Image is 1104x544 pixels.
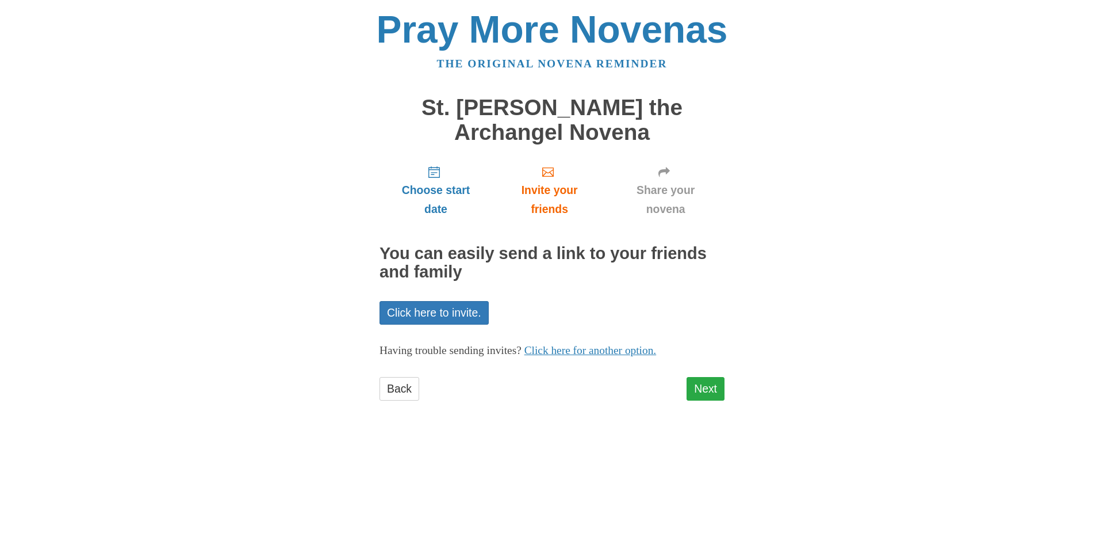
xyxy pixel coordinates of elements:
h2: You can easily send a link to your friends and family [379,245,724,281]
a: Choose start date [379,156,492,225]
a: Click here for another option. [524,344,657,356]
span: Choose start date [391,181,481,219]
span: Invite your friends [504,181,595,219]
a: Invite your friends [492,156,607,225]
a: Next [687,377,724,401]
a: Share your novena [607,156,724,225]
h1: St. [PERSON_NAME] the Archangel Novena [379,96,724,144]
a: Click here to invite. [379,301,489,325]
span: Having trouble sending invites? [379,344,522,356]
a: Pray More Novenas [377,8,728,51]
a: The original novena reminder [437,58,668,70]
span: Share your novena [618,181,713,219]
a: Back [379,377,419,401]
